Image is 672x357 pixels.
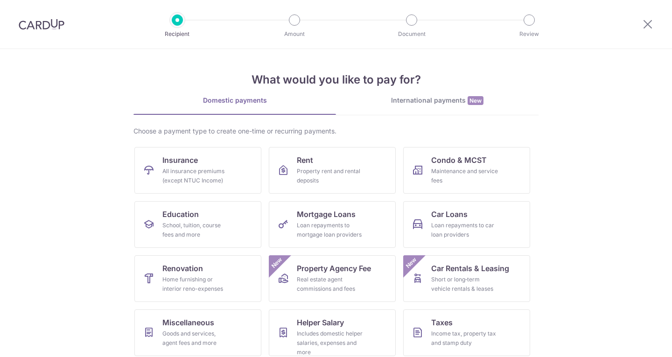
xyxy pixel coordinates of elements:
[495,29,564,39] p: Review
[403,255,530,302] a: Car Rentals & LeasingShort or long‑term vehicle rentals & leasesNew
[133,71,539,88] h4: What would you like to pay for?
[297,167,364,185] div: Property rent and rental deposits
[134,147,261,194] a: InsuranceAll insurance premiums (except NTUC Income)
[269,147,396,194] a: RentProperty rent and rental deposits
[431,263,509,274] span: Car Rentals & Leasing
[297,154,313,166] span: Rent
[431,209,468,220] span: Car Loans
[269,309,396,356] a: Helper SalaryIncludes domestic helper salaries, expenses and more
[431,275,498,294] div: Short or long‑term vehicle rentals & leases
[134,201,261,248] a: EducationSchool, tuition, course fees and more
[134,255,261,302] a: RenovationHome furnishing or interior reno-expenses
[133,126,539,136] div: Choose a payment type to create one-time or recurring payments.
[162,221,230,239] div: School, tuition, course fees and more
[260,29,329,39] p: Amount
[297,329,364,357] div: Includes domestic helper salaries, expenses and more
[297,221,364,239] div: Loan repayments to mortgage loan providers
[162,263,203,274] span: Renovation
[143,29,212,39] p: Recipient
[431,167,498,185] div: Maintenance and service fees
[404,255,419,271] span: New
[162,329,230,348] div: Goods and services, agent fees and more
[431,317,453,328] span: Taxes
[162,209,199,220] span: Education
[403,147,530,194] a: Condo & MCSTMaintenance and service fees
[297,275,364,294] div: Real estate agent commissions and fees
[297,317,344,328] span: Helper Salary
[162,154,198,166] span: Insurance
[403,309,530,356] a: TaxesIncome tax, property tax and stamp duty
[269,201,396,248] a: Mortgage LoansLoan repayments to mortgage loan providers
[336,96,539,105] div: International payments
[612,329,663,352] iframe: Opens a widget where you can find more information
[297,263,371,274] span: Property Agency Fee
[269,255,396,302] a: Property Agency FeeReal estate agent commissions and feesNew
[269,255,285,271] span: New
[377,29,446,39] p: Document
[162,317,214,328] span: Miscellaneous
[468,96,483,105] span: New
[431,154,487,166] span: Condo & MCST
[19,19,64,30] img: CardUp
[403,201,530,248] a: Car LoansLoan repayments to car loan providers
[297,209,356,220] span: Mortgage Loans
[431,221,498,239] div: Loan repayments to car loan providers
[431,329,498,348] div: Income tax, property tax and stamp duty
[162,167,230,185] div: All insurance premiums (except NTUC Income)
[133,96,336,105] div: Domestic payments
[134,309,261,356] a: MiscellaneousGoods and services, agent fees and more
[162,275,230,294] div: Home furnishing or interior reno-expenses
